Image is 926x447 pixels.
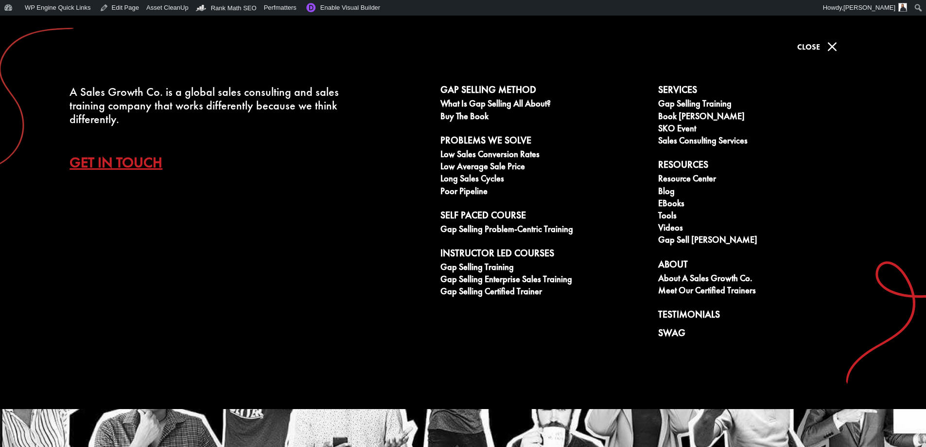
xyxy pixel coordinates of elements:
a: Gap Selling Method [440,84,647,99]
a: Gap Sell [PERSON_NAME] [658,235,865,247]
span: [PERSON_NAME] [843,4,895,11]
a: Gap Selling Training [440,262,647,274]
a: Resource Center [658,174,865,186]
a: About A Sales Growth Co. [658,273,865,286]
a: Videos [658,223,865,235]
a: Instructor Led Courses [440,248,647,262]
a: Testimonials [658,309,865,323]
a: Gap Selling Enterprise Sales Training [440,274,647,286]
a: Meet our Certified Trainers [658,286,865,298]
a: Long Sales Cycles [440,174,647,186]
div: A Sales Growth Co. is a global sales consulting and sales training company that works differently... [70,85,346,126]
a: Resources [658,159,865,174]
a: Gap Selling Certified Trainer [440,286,647,299]
a: Get In Touch [70,145,177,179]
span: Rank Math SEO [211,4,257,12]
a: Services [658,84,865,99]
a: Self Paced Course [440,210,647,224]
a: Gap Selling Training [658,99,865,111]
a: Gap Selling Problem-Centric Training [440,224,647,236]
a: Book [PERSON_NAME] [658,111,865,124]
a: Tools [658,211,865,223]
a: Low Average Sale Price [440,161,647,174]
a: About [658,259,865,273]
a: Swag [658,327,865,342]
a: What is Gap Selling all about? [440,99,647,111]
a: SKO Event [658,124,865,136]
a: Sales Consulting Services [658,136,865,148]
a: Low Sales Conversion Rates [440,149,647,161]
a: eBooks [658,198,865,211]
a: Poor Pipeline [440,186,647,198]
a: Problems We Solve [440,135,647,149]
a: Blog [658,186,865,198]
a: Buy The Book [440,111,647,124]
span: M [822,37,842,56]
span: Close [797,42,820,52]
